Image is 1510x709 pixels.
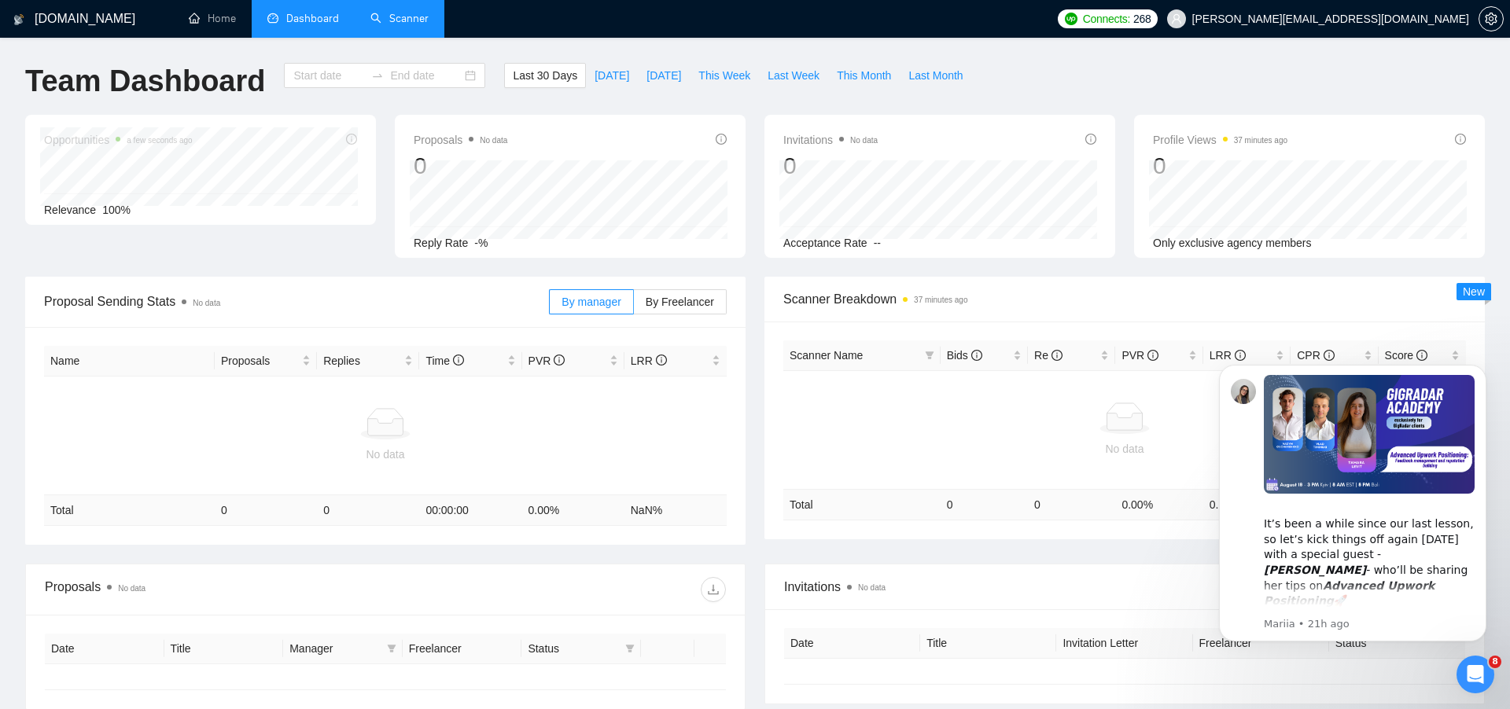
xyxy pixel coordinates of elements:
span: Proposals [414,130,507,149]
span: info-circle [554,354,565,366]
span: info-circle [971,350,982,361]
span: Status [528,640,619,657]
td: 0.00 % [1115,489,1202,520]
th: Date [784,628,920,659]
th: Manager [283,634,403,664]
span: Last Month [908,67,963,84]
div: No data [50,446,720,463]
div: No data [790,440,1460,457]
span: filter [387,644,396,653]
th: Date [45,634,164,664]
div: Proposals [45,577,385,602]
span: 100% [102,204,131,216]
span: info-circle [1051,350,1063,361]
span: Profile Views [1153,130,1287,149]
span: -% [474,237,488,249]
button: Last Month [900,63,971,88]
iframe: Intercom live chat [1457,656,1494,693]
span: download [702,583,725,596]
span: Replies [323,352,401,369]
td: 0 [941,489,1028,520]
td: Total [783,489,941,520]
span: setting [1479,13,1503,25]
span: By Freelancer [646,296,714,308]
span: This Month [837,67,891,84]
span: Connects: [1083,10,1130,28]
span: info-circle [656,354,667,366]
span: New [1463,285,1485,298]
span: Manager [289,640,381,657]
span: filter [925,351,934,360]
span: -- [874,237,881,249]
span: Scanner Breakdown [783,289,1466,309]
span: Proposals [221,352,299,369]
th: Freelancer [1193,628,1329,659]
button: setting [1479,6,1504,31]
img: logo [13,7,24,32]
span: PVR [528,354,565,367]
span: Reply Rate [414,237,468,249]
button: download [701,577,726,602]
td: 0 [317,495,419,526]
th: Freelancer [403,634,522,664]
time: 37 minutes ago [914,296,967,304]
button: [DATE] [638,63,690,88]
div: 0 [1153,151,1287,181]
span: This Week [698,67,750,84]
span: filter [384,637,400,660]
td: Total [44,495,215,526]
span: info-circle [1085,134,1096,145]
button: Last Week [759,63,828,88]
span: PVR [1121,349,1158,362]
th: Title [920,628,1056,659]
span: Only exclusive agency members [1153,237,1312,249]
span: No data [858,583,886,592]
a: searchScanner [370,12,429,25]
span: Scanner Name [790,349,863,362]
span: to [371,69,384,82]
a: homeHome [189,12,236,25]
input: Start date [293,67,365,84]
span: info-circle [1147,350,1158,361]
th: Title [164,634,284,664]
button: Last 30 Days [504,63,586,88]
time: 37 minutes ago [1234,136,1287,145]
span: Invitations [784,577,1465,597]
span: Dashboard [286,12,339,25]
span: dashboard [267,13,278,24]
input: End date [390,67,462,84]
span: info-circle [453,354,464,366]
span: Relevance [44,204,96,216]
span: info-circle [1455,134,1466,145]
span: Last Week [768,67,819,84]
span: [DATE] [595,67,629,84]
td: 0 [1028,489,1115,520]
span: 268 [1133,10,1151,28]
img: upwork-logo.png [1065,13,1077,25]
a: setting [1479,13,1504,25]
td: 0 [215,495,317,526]
div: 0 [783,151,878,181]
th: Name [44,346,215,377]
span: No data [480,136,507,145]
span: Last 30 Days [513,67,577,84]
span: No data [193,299,220,307]
iframe: Intercom notifications message [1195,341,1510,667]
button: This Month [828,63,900,88]
span: user [1171,13,1182,24]
td: NaN % [624,495,727,526]
td: 00:00:00 [419,495,521,526]
button: [DATE] [586,63,638,88]
th: Invitation Letter [1056,628,1192,659]
span: By manager [562,296,621,308]
button: This Week [690,63,759,88]
span: Proposal Sending Stats [44,292,549,311]
span: [DATE] [646,67,681,84]
th: Proposals [215,346,317,377]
